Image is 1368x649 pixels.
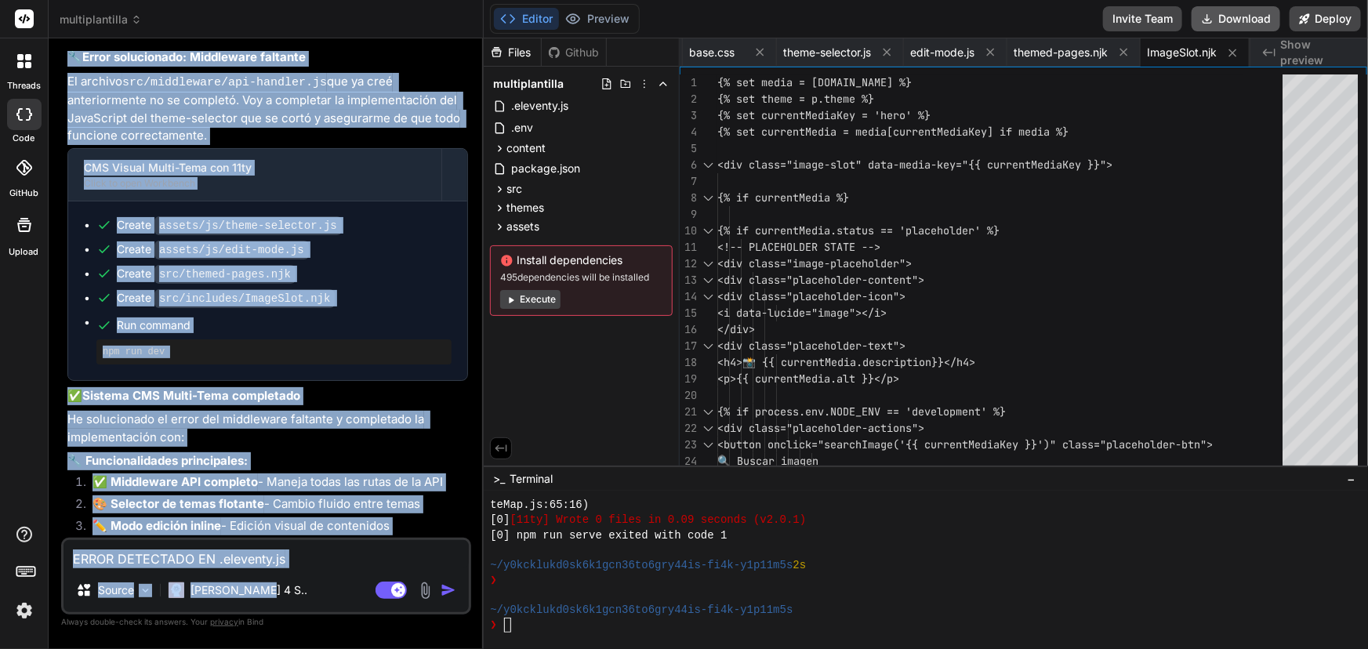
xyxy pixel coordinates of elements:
span: ❯ [490,618,498,633]
code: assets/js/theme-selector.js [154,216,342,235]
button: Deploy [1290,6,1361,31]
button: CMS Visual Multi-Tema con 11tyClick to open Workbench [68,149,441,201]
div: Create [117,217,342,234]
div: Click to collapse the range. [699,272,719,288]
span: multiplantilla [493,76,564,92]
div: 1 [680,74,697,91]
span: <div class="placeholder-text"> [717,339,905,353]
span: src [506,181,522,197]
img: Claude 4 Sonnet [169,582,184,598]
code: src/includes/ImageSlot.njk [154,289,335,308]
div: 15 [680,305,697,321]
label: Upload [9,245,39,259]
span: Show preview [1280,37,1355,68]
button: Execute [500,290,561,309]
span: <!-- PLACEHOLDER STATE --> [717,240,880,254]
span: dia %} [1031,125,1069,139]
div: 10 [680,223,697,239]
div: Click to open Workbench [84,177,426,190]
p: El archivo que ya creé anteriormente no se completó. Voy a completar la implementación del JavaSc... [67,73,468,145]
span: content [506,140,546,156]
div: 21 [680,404,697,420]
span: multiplantilla [60,12,142,27]
img: Pick Models [139,584,152,597]
div: 19 [680,371,697,387]
span: ❯ [490,573,498,588]
span: <div class="placeholder-icon"> [717,289,905,303]
span: ~/y0kcklukd0sk6k1gcn36to6gry44is-fi4k-y1p11m5s [490,603,793,618]
span: ~/y0kcklukd0sk6k1gcn36to6gry44is-fi4k-y1p11m5s [490,558,793,573]
strong: Error solucionado: Middleware faltante [82,49,306,64]
div: Click to collapse the range. [699,223,719,239]
span: <div class="image-slot" data-media-key="{{ current [717,158,1031,172]
div: 16 [680,321,697,338]
strong: Sistema CMS Multi-Tema completado [82,388,300,403]
div: 20 [680,387,697,404]
div: 7 [680,173,697,190]
li: - Edición visual de contenidos [80,517,468,539]
span: Run command [117,317,452,333]
span: edit-mode.js [910,45,974,60]
button: − [1344,466,1359,491]
span: themes [506,200,544,216]
div: 17 [680,338,697,354]
span: <button onclick="searchImage('{{ c [717,437,931,451]
button: Invite Team [1103,6,1182,31]
img: attachment [416,582,434,600]
div: 3 [680,107,697,124]
div: Files [484,45,541,60]
span: 495 dependencies will be installed [500,271,662,284]
span: >_ [493,471,505,487]
span: <div class="placeholder-actions"> [717,421,924,435]
span: <i data-lucide="image"></i> [717,306,887,320]
div: Create [117,290,335,306]
span: {% if currentMedia.status == 'placeholder' %} [717,223,1000,237]
span: <div class="image-placeholder"> [717,256,912,270]
div: 24 [680,453,697,470]
p: He solucionado el error del middleware faltante y completado la implementación con: [67,411,468,446]
span: {% if process.env.NODE_ENV == 'develop [717,404,956,419]
p: 🔧 [67,49,468,67]
div: Click to collapse the range. [699,157,719,173]
div: 23 [680,437,697,453]
label: code [13,132,35,145]
li: - Cambio fluido entre temas [80,495,468,517]
span: [11ty] Wrote 0 files in 0.09 seconds (v2.0.1) [510,513,807,528]
li: - Maneja todas las rutas de la API [80,473,468,495]
div: Click to collapse the range. [699,437,719,453]
p: Source [98,582,134,598]
div: 9 [680,206,697,223]
span: .env [510,118,535,137]
span: package.json [510,159,582,178]
div: Click to collapse the range. [699,420,719,437]
span: {% if currentMedia %} [717,190,849,205]
div: Click to collapse the range. [699,288,719,305]
div: CMS Visual Multi-Tema con 11ty [84,160,426,176]
div: Click to collapse the range. [699,190,719,206]
div: 8 [680,190,697,206]
img: settings [11,597,38,624]
div: Create [117,241,309,258]
span: {% set currentMedia = media[currentMediaKey] if me [717,125,1031,139]
div: 13 [680,272,697,288]
span: Install dependencies [500,252,662,268]
span: ment' %} [956,404,1006,419]
span: assets [506,219,539,234]
div: 5 [680,140,697,157]
div: 18 [680,354,697,371]
span: 2s [793,558,807,573]
img: icon [441,582,456,598]
strong: ✅ Middleware API completo [93,474,258,489]
div: 22 [680,420,697,437]
label: GitHub [9,187,38,200]
span: urrentMediaKey }}')" class="placeholder-btn"> [931,437,1213,451]
span: ImageSlot.njk [1147,45,1217,60]
div: 11 [680,239,697,256]
span: teMap.js:65:16) [490,498,589,513]
span: <h4>📸 {{ currentMedia.description [717,355,931,369]
span: }}</h4> [931,355,975,369]
div: 6 [680,157,697,173]
span: {% set media = [DOMAIN_NAME] %} [717,75,912,89]
div: Click to collapse the range. [699,404,719,420]
span: themed-pages.njk [1014,45,1108,60]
